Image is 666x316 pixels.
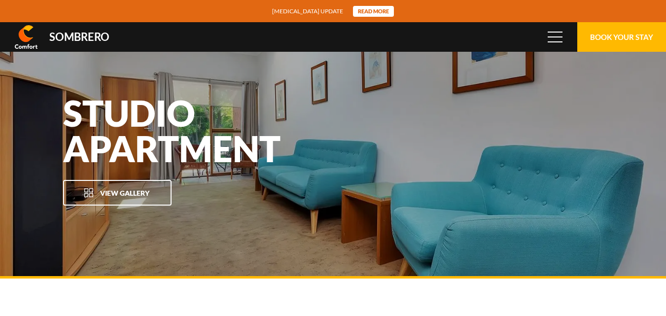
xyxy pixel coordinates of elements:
img: Open Gallery [84,188,94,198]
button: Menu [540,22,570,52]
span: View Gallery [100,189,149,197]
span: Menu [548,32,562,42]
button: View Gallery [63,180,172,206]
h1: Studio Apartment [63,95,334,166]
div: Sombrero [49,32,109,42]
img: Comfort Inn & Suites Sombrero [15,25,37,49]
button: Book Your Stay [577,22,666,52]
